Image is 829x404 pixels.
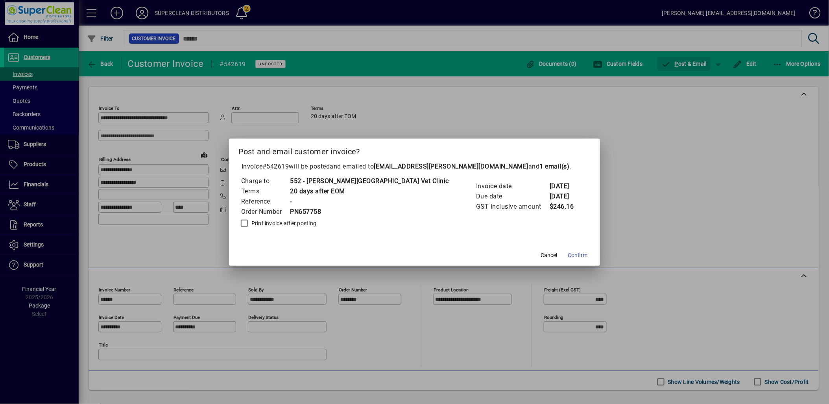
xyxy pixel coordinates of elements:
[549,191,581,202] td: [DATE]
[290,196,449,207] td: -
[241,207,290,217] td: Order Number
[476,191,549,202] td: Due date
[541,251,557,259] span: Cancel
[241,186,290,196] td: Terms
[241,196,290,207] td: Reference
[549,202,581,212] td: $246.16
[568,251,587,259] span: Confirm
[330,163,570,170] span: and emailed to
[290,207,449,217] td: PN657758
[374,163,529,170] b: [EMAIL_ADDRESS][PERSON_NAME][DOMAIN_NAME]
[241,176,290,186] td: Charge to
[250,219,317,227] label: Print invoice after posting
[290,176,449,186] td: 552 - [PERSON_NAME][GEOGRAPHIC_DATA] Vet Clinic
[238,162,591,171] p: Invoice will be posted .
[476,181,549,191] td: Invoice date
[549,181,581,191] td: [DATE]
[290,186,449,196] td: 20 days after EOM
[476,202,549,212] td: GST inclusive amount
[536,248,561,263] button: Cancel
[540,163,570,170] b: 1 email(s)
[528,163,570,170] span: and
[262,163,289,170] span: #542619
[229,139,600,161] h2: Post and email customer invoice?
[565,248,591,263] button: Confirm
